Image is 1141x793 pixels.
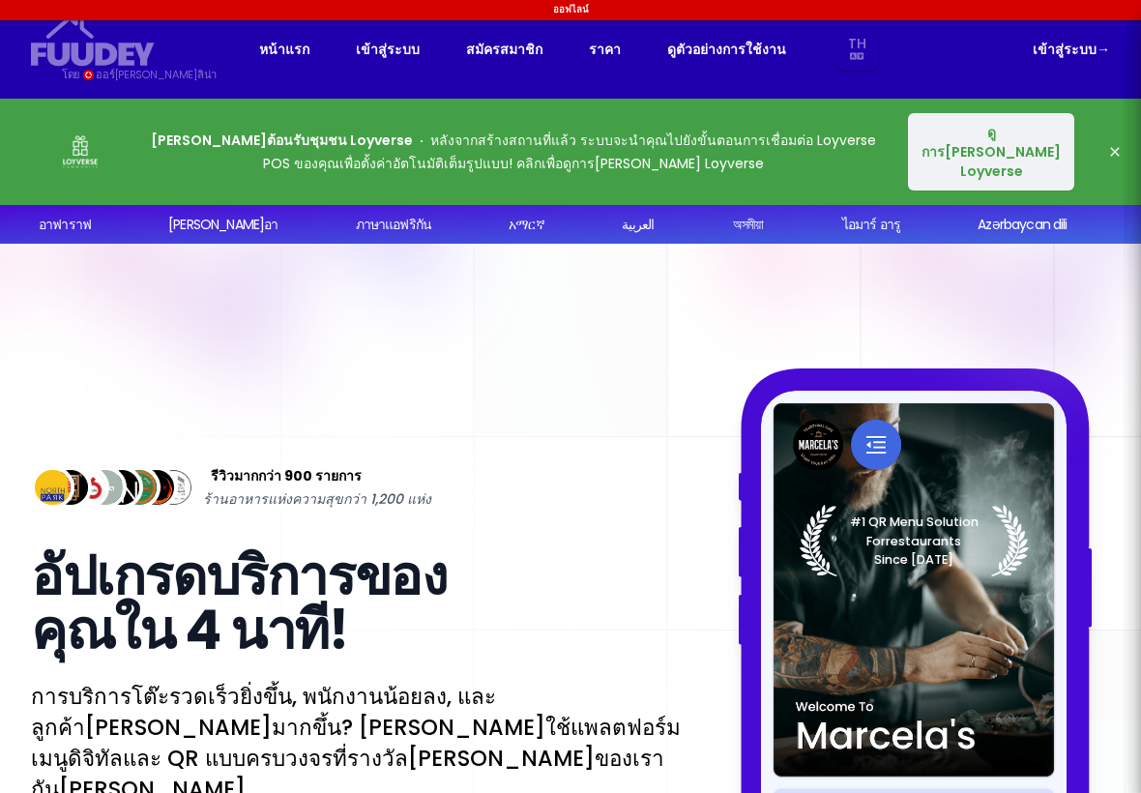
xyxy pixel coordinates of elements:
font: ดูการ[PERSON_NAME] Loyverse [922,123,1061,181]
img: รีวิวรูปภาพ [101,466,144,510]
img: รีวิวรูปภาพ [31,466,74,510]
font: አማርኛ [509,215,544,234]
img: รีวิวรูปภาพ [66,466,109,510]
a: สมัครสมาชิก [466,38,542,61]
a: ราคา [589,38,621,61]
a: เข้าสู่ระบบ [356,38,420,61]
font: ออฟไลน์ [553,3,589,15]
span: อัปเกรดบริการของคุณใน 4 นาที! [31,538,446,668]
font: รีวิวมากกว่า 900 รายการ [211,466,362,485]
font: [PERSON_NAME]อา [168,215,278,234]
button: ดูการ[PERSON_NAME] Loyverse [908,113,1074,191]
img: รีวิวรูปภาพ [48,466,92,510]
font: อาฟาราฟ [39,215,91,234]
font: ออร์[PERSON_NAME]ลิน่า [96,67,217,82]
a: ดูตัวอย่างการใช้งาน [667,38,786,61]
img: รีวิวรูปภาพ [118,466,161,510]
font: เข้าสู่ระบบ [1033,40,1097,59]
svg: {/* Added fill="currentColor" here */} {/* This rectangle defines the background. Its explicit fi... [31,15,155,67]
font: [PERSON_NAME]ต้อนรับชุมชน Loyverse [151,131,413,150]
font: → [1097,40,1110,59]
font: ร้านอาหารแห่งความสุขกว่า 1,200 แห่ง [203,489,431,509]
img: Laurel [800,505,1029,576]
font: ไอมาร์ อารู [842,215,900,234]
font: ภาษาแอฟริกัน [355,215,431,234]
font: Azərbaycan dili [978,215,1067,234]
font: หลังจากสร้างสถานที่แล้ว ระบบจะนำคุณไปยังขั้นตอนการเชื่อมต่อ Loyverse POS ของคุณเพื่อตั้งค่าอัตโนม... [263,131,876,173]
font: العربية [622,215,654,234]
a: หน้าแรก [259,38,309,61]
font: অসমীয়া [733,215,763,234]
img: รีวิวรูปภาพ [135,466,179,510]
font: โดย [62,67,80,82]
img: รีวิวรูปภาพ [152,466,195,510]
img: รีวิวรูปภาพ [83,466,127,510]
